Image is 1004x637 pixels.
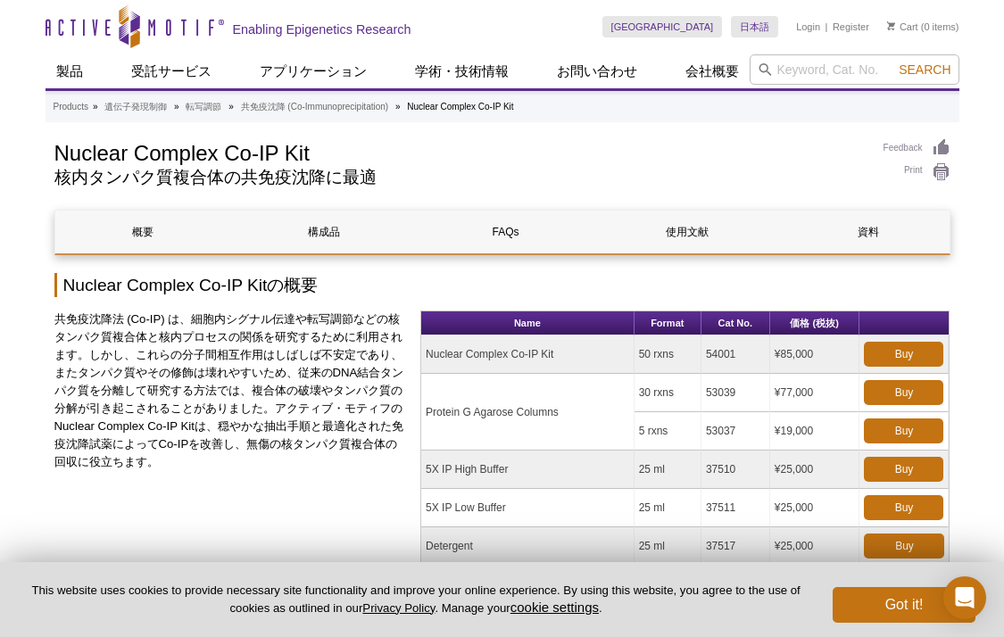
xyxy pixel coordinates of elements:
a: Buy [864,457,943,482]
td: ¥85,000 [770,335,860,374]
h1: Nuclear Complex Co-IP Kit [54,138,866,165]
a: 学術・技術情報 [404,54,519,88]
h2: 核内タンパク質複合体の共免疫沈降に最適 [54,170,866,186]
input: Keyword, Cat. No. [750,54,959,85]
td: ¥19,000 [770,412,860,451]
a: FAQs [418,211,593,253]
div: Open Intercom Messenger [943,576,986,619]
p: 共免疫沈降法 (Co-IP) は、細胞内シグナル伝達や転写調節などの核タンパク質複合体と核内プロセスの関係を研究するために利用されます。しかし、これらの分子間相互作用はしばしば不安定であり、また... [54,310,408,471]
a: 構成品 [236,211,412,253]
th: 価格 (税抜) [770,311,860,335]
a: 受託サービス [120,54,222,88]
td: ¥25,000 [770,451,860,489]
th: Format [635,311,701,335]
p: This website uses cookies to provide necessary site functionality and improve your online experie... [29,583,803,616]
td: Nuclear Complex Co-IP Kit [421,335,635,374]
a: Buy [864,380,943,405]
a: 共免疫沈降 (Co-Immunoprecipitation) [241,99,389,115]
a: [GEOGRAPHIC_DATA] [602,16,723,37]
td: ¥25,000 [770,527,860,566]
li: » [93,102,98,112]
button: Got it! [833,587,975,623]
a: 使用文献 [599,211,775,253]
li: Nuclear Complex Co-IP Kit [407,102,513,112]
a: Privacy Policy [362,601,435,615]
li: (0 items) [887,16,959,37]
li: » [228,102,234,112]
td: 37517 [701,527,770,566]
a: 日本語 [731,16,778,37]
th: Cat No. [701,311,770,335]
td: 5X IP High Buffer [421,451,635,489]
a: 会社概要 [675,54,750,88]
a: 転写調節 [186,99,221,115]
a: Buy [864,418,943,443]
h2: Enabling Epigenetics Research [233,21,411,37]
a: Products [54,99,88,115]
td: ¥25,000 [770,489,860,527]
a: Buy [864,342,943,367]
td: 25 ml [635,451,701,489]
th: Name [421,311,635,335]
td: ¥77,000 [770,374,860,412]
a: Print [884,162,950,182]
td: 5X IP Low Buffer [421,489,635,527]
td: Protein G Agarose Columns [421,374,635,451]
a: 製品 [46,54,94,88]
li: | [826,16,828,37]
td: 25 ml [635,489,701,527]
a: Login [796,21,820,33]
a: 資料 [780,211,956,253]
td: 25 ml [635,527,701,566]
a: アプリケーション [249,54,378,88]
a: Register [833,21,869,33]
a: Buy [864,534,944,558]
a: Buy [864,495,943,520]
a: Cart [887,21,918,33]
button: Search [893,62,956,78]
td: 37511 [701,489,770,527]
li: » [395,102,401,112]
a: Feedback [884,138,950,158]
a: 概要 [55,211,231,253]
img: Your Cart [887,21,895,30]
li: » [174,102,179,112]
h2: Nuclear Complex Co-IP Kitの概要 [54,273,950,297]
a: お問い合わせ [546,54,648,88]
td: 53039 [701,374,770,412]
td: 30 rxns [635,374,701,412]
td: 50 rxns [635,335,701,374]
td: 5 rxns [635,412,701,451]
td: 54001 [701,335,770,374]
td: 37510 [701,451,770,489]
span: Search [899,62,950,77]
a: 遺伝子発現制御 [104,99,167,115]
td: Detergent [421,527,635,566]
td: 53037 [701,412,770,451]
button: cookie settings [510,600,599,615]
